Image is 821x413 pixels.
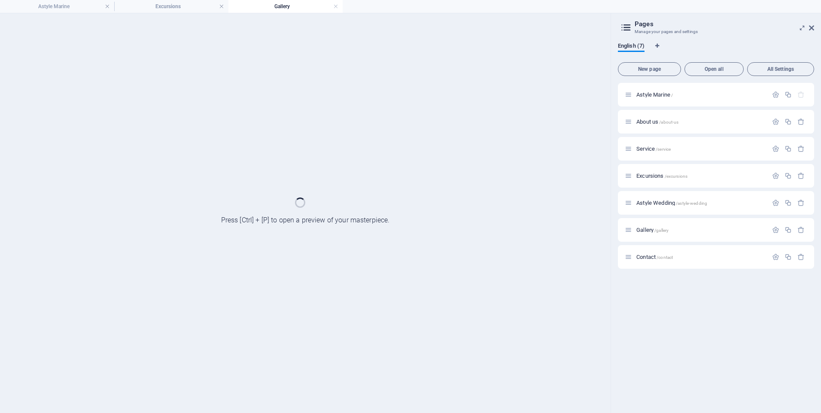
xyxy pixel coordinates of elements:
[657,255,673,260] span: /contact
[684,62,744,76] button: Open all
[785,91,792,98] div: Duplicate
[618,43,814,59] div: Language Tabs
[636,254,673,260] span: Contact
[772,145,779,152] div: Settings
[772,226,779,234] div: Settings
[797,199,805,206] div: Remove
[635,28,797,36] h3: Manage your pages and settings
[618,62,681,76] button: New page
[634,146,768,152] div: Service/service
[785,199,792,206] div: Duplicate
[634,200,768,206] div: Astyle Wedding/astyle-wedding
[635,20,814,28] h2: Pages
[634,119,768,125] div: About us/about-us
[772,199,779,206] div: Settings
[114,2,228,11] h4: Excursions
[636,118,678,125] span: Click to open page
[618,41,645,53] span: English (7)
[772,253,779,261] div: Settings
[797,145,805,152] div: Remove
[797,226,805,234] div: Remove
[634,92,768,97] div: Astyle Marine/
[785,145,792,152] div: Duplicate
[772,91,779,98] div: Settings
[797,118,805,125] div: Remove
[751,67,810,72] span: All Settings
[785,172,792,179] div: Duplicate
[785,118,792,125] div: Duplicate
[688,67,740,72] span: Open all
[634,173,768,179] div: Excursions/excursions
[634,254,768,260] div: Contact/contact
[772,172,779,179] div: Settings
[797,91,805,98] div: The startpage cannot be deleted
[772,118,779,125] div: Settings
[785,226,792,234] div: Duplicate
[671,93,673,97] span: /
[656,147,671,152] span: /service
[228,2,343,11] h4: Gallery
[797,172,805,179] div: Remove
[622,67,677,72] span: New page
[665,174,688,179] span: /excursions
[654,228,669,233] span: /gallery
[634,227,768,233] div: Gallery/gallery
[676,201,707,206] span: /astyle-wedding
[636,200,707,206] span: Astyle Wedding
[636,173,687,179] span: Excursions
[636,91,673,98] span: Astyle Marine
[636,146,671,152] span: Click to open page
[747,62,814,76] button: All Settings
[636,227,669,233] span: Gallery
[659,120,678,125] span: /about-us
